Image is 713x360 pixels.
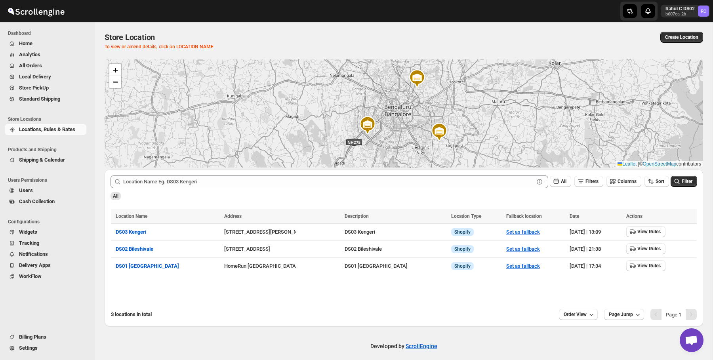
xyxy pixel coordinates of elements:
[19,251,48,257] span: Notifications
[454,246,471,252] span: Shopify
[224,263,297,269] button: HomeRun [GEOGRAPHIC_DATA]
[5,271,86,282] button: WorkFlow
[680,328,703,352] a: Open chat
[638,161,639,167] span: |
[19,240,39,246] span: Tracking
[113,77,118,87] span: −
[113,65,118,75] span: +
[5,196,86,207] button: Cash Collection
[116,229,146,235] span: DS03 Kengeri
[606,176,641,187] button: Columns
[5,260,86,271] button: Delivery Apps
[8,177,90,183] span: Users Permissions
[506,213,542,219] span: Fallback location
[123,175,534,188] input: Location Name Eg. DS03 Kengeri
[671,176,697,187] button: Filter
[451,213,481,219] span: Location Type
[637,263,661,269] span: View Rules
[559,309,598,320] button: Order View
[637,229,661,235] span: View Rules
[345,213,369,219] span: Description
[5,238,86,249] button: Tracking
[585,179,599,184] span: Filters
[656,179,664,184] span: Sort
[224,246,270,252] button: [STREET_ADDRESS]
[116,246,153,252] span: DS02 Bileshivale
[5,249,86,260] button: Notifications
[19,74,51,80] span: Local Delivery
[650,309,697,320] nav: Pagination
[19,85,49,91] span: Store PickUp
[370,342,437,350] p: Developed by
[19,198,55,204] span: Cash Collection
[5,343,86,354] button: Settings
[506,229,540,235] button: Set as fallback
[19,334,46,340] span: Billing Plans
[5,38,86,49] button: Home
[5,124,86,135] button: Locations, Rules & Rates
[6,1,66,21] img: ScrollEngine
[454,263,471,269] span: Shopify
[626,260,665,271] button: View Rules
[8,147,90,153] span: Products and Shipping
[116,262,179,270] button: DS01 [GEOGRAPHIC_DATA]
[665,6,695,12] p: Rahul C DS02
[116,263,179,269] span: DS01 [GEOGRAPHIC_DATA]
[5,60,86,71] button: All Orders
[626,226,665,237] button: View Rules
[8,30,90,36] span: Dashboard
[345,262,416,270] div: DS01 [GEOGRAPHIC_DATA]
[19,63,42,69] span: All Orders
[5,185,86,196] button: Users
[358,116,377,135] img: Marker
[8,116,90,122] span: Store Locations
[19,96,60,102] span: Standard Shipping
[105,44,214,50] span: To view or amend details, click on LOCATION NAME
[19,273,42,279] span: WorkFlow
[406,343,437,349] a: ScrollEngine
[19,157,65,163] span: Shipping & Calendar
[430,122,449,141] img: Marker
[345,228,416,236] div: DS03 Kengeri
[19,126,75,132] span: Locations, Rules & Rates
[570,245,621,253] div: [DATE] | 21:38
[604,309,644,320] button: Page Jump
[550,176,571,187] button: All
[679,312,681,318] b: 1
[19,229,37,235] span: Widgets
[618,161,637,167] a: Leaflet
[564,311,587,318] span: Order View
[665,12,695,17] p: b607ea-2b
[561,179,566,184] span: All
[109,76,121,88] a: Zoom out
[570,213,579,219] span: Date
[408,69,427,88] img: Marker
[644,176,669,187] button: Sort
[19,262,51,268] span: Delivery Apps
[637,246,661,252] span: View Rules
[5,154,86,166] button: Shipping & Calendar
[609,311,633,318] span: Page Jump
[5,227,86,238] button: Widgets
[224,229,309,235] button: [STREET_ADDRESS][PERSON_NAME]
[682,179,692,184] span: Filter
[454,229,471,235] span: Shopify
[116,245,153,253] button: DS02 Bileshivale
[113,193,118,199] span: All
[616,161,703,168] div: © contributors
[618,179,637,184] span: Columns
[5,49,86,60] button: Analytics
[626,213,642,219] span: Actions
[19,187,33,193] span: Users
[660,32,703,43] button: Create Location
[665,34,698,40] span: Create Location
[116,228,146,236] button: DS03 Kengeri
[661,5,710,17] button: User menu
[224,213,242,219] span: Address
[626,243,665,254] button: View Rules
[506,246,540,252] button: Set as fallback
[5,331,86,343] button: Billing Plans
[105,32,155,42] span: Store Location
[116,213,147,219] span: Location Name
[698,6,709,17] span: Rahul C DS02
